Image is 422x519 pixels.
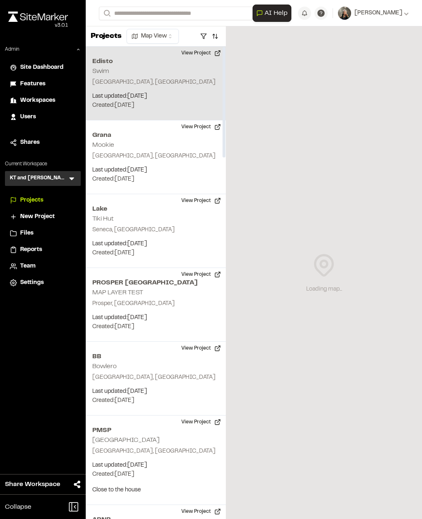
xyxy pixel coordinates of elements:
p: Created: [DATE] [92,322,219,331]
h2: [GEOGRAPHIC_DATA] [92,437,159,443]
span: Team [20,262,35,271]
h2: Lake [92,204,219,214]
button: View Project [176,47,226,60]
img: rebrand.png [8,12,68,22]
span: Features [20,80,45,89]
p: Last updated: [DATE] [92,461,219,470]
p: [GEOGRAPHIC_DATA], [GEOGRAPHIC_DATA] [92,78,219,87]
span: Site Dashboard [20,63,63,72]
button: Search [99,7,114,20]
span: Shares [20,138,40,147]
h2: PMSP [92,425,219,435]
p: Last updated: [DATE] [92,166,219,175]
span: Share Workspace [5,479,60,489]
h2: Bowlero [92,364,117,369]
a: Shares [10,138,76,147]
p: [GEOGRAPHIC_DATA], [GEOGRAPHIC_DATA] [92,152,219,161]
button: Open AI Assistant [253,5,291,22]
a: Team [10,262,76,271]
p: Seneca, [GEOGRAPHIC_DATA] [92,225,219,235]
p: Current Workspace [5,160,81,168]
p: Created: [DATE] [92,396,219,405]
span: Users [20,113,36,122]
span: Files [20,229,33,238]
p: Created: [DATE] [92,175,219,184]
span: AI Help [265,8,288,18]
p: Last updated: [DATE] [92,240,219,249]
p: Last updated: [DATE] [92,387,219,396]
span: Settings [20,278,44,287]
a: Site Dashboard [10,63,76,72]
span: Collapse [5,502,31,512]
button: View Project [176,342,226,355]
p: Prosper, [GEOGRAPHIC_DATA] [92,299,219,308]
button: View Project [176,268,226,281]
p: [GEOGRAPHIC_DATA], [GEOGRAPHIC_DATA] [92,447,219,456]
h3: KT and [PERSON_NAME] [10,174,68,183]
p: Projects [91,31,122,42]
h2: PROSPER [GEOGRAPHIC_DATA] [92,278,219,288]
h2: Edisto [92,56,219,66]
p: Admin [5,46,19,53]
span: [PERSON_NAME] [354,9,402,18]
img: User [338,7,351,20]
p: Created: [DATE] [92,101,219,110]
button: View Project [176,120,226,134]
a: Projects [10,196,76,205]
h2: Swim [92,68,109,74]
h2: Mookie [92,142,114,148]
a: Workspaces [10,96,76,105]
span: Projects [20,196,43,205]
p: Last updated: [DATE] [92,313,219,322]
h2: BB [92,352,219,362]
p: Created: [DATE] [92,249,219,258]
a: Files [10,229,76,238]
p: Created: [DATE] [92,470,219,479]
a: Users [10,113,76,122]
button: View Project [176,505,226,518]
p: Close to the house [92,486,219,495]
p: [GEOGRAPHIC_DATA], [GEOGRAPHIC_DATA] [92,373,219,382]
div: Oh geez...please don't... [8,22,68,29]
a: Features [10,80,76,89]
div: Open AI Assistant [253,5,295,22]
a: Reports [10,245,76,254]
span: Reports [20,245,42,254]
a: New Project [10,212,76,221]
h2: Tiki Hut [92,216,114,222]
button: [PERSON_NAME] [338,7,409,20]
div: Loading map... [306,285,342,294]
h2: MAP LAYER TEST [92,290,143,296]
span: New Project [20,212,55,221]
a: Settings [10,278,76,287]
button: View Project [176,194,226,207]
button: View Project [176,416,226,429]
h2: Grana [92,130,219,140]
p: Last updated: [DATE] [92,92,219,101]
span: Workspaces [20,96,55,105]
